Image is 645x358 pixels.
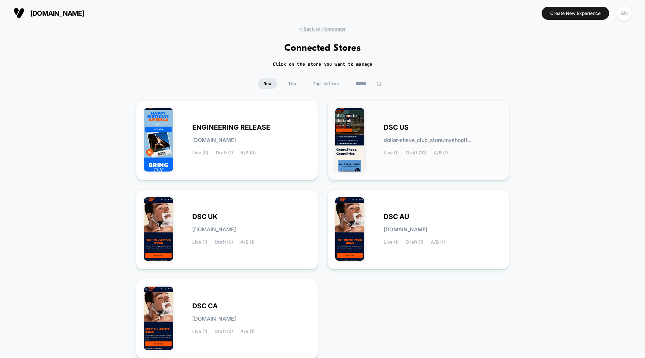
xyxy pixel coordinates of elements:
[30,9,84,17] span: [DOMAIN_NAME]
[144,108,173,172] img: ENGINEERING_RELEASE
[384,214,409,219] span: DSC AU
[307,78,345,89] span: Top Active
[335,197,365,261] img: DSC_AU
[192,214,218,219] span: DSC UK
[615,6,634,21] button: AN
[13,7,25,19] img: Visually logo
[192,138,236,143] span: [DOMAIN_NAME]
[283,78,302,89] span: Top
[384,240,399,245] span: Live (1)
[144,197,173,261] img: DSC_UK
[434,150,448,155] span: A/B (1)
[192,240,207,245] span: Live (1)
[215,240,233,245] span: Draft (0)
[192,150,208,155] span: Live (0)
[192,227,236,232] span: [DOMAIN_NAME]
[240,150,256,155] span: A/B (0)
[258,78,277,89] span: New
[273,61,373,67] h2: Click on the store you want to manage
[406,150,426,155] span: Draft (10)
[284,43,361,54] h1: Connected Stores
[192,316,236,321] span: [DOMAIN_NAME]
[384,150,399,155] span: Live (1)
[192,303,218,309] span: DSC CA
[192,329,207,334] span: Live (1)
[240,329,255,334] span: A/B (1)
[406,240,423,245] span: Draft (1)
[335,108,365,172] img: DOLLAR_SHAVE_CLUB_STORE
[431,240,445,245] span: A/B (1)
[240,240,255,245] span: A/B (1)
[384,227,427,232] span: [DOMAIN_NAME]
[384,125,409,130] span: DSC US
[215,329,233,334] span: Draft (0)
[216,150,233,155] span: Draft (1)
[299,26,346,32] span: < Back to Homepage
[376,81,382,87] img: edit
[144,287,173,350] img: DSC_CA
[384,138,471,143] span: dollar-shave_club_store.myshopif...
[192,125,270,130] span: ENGINEERING RELEASE
[542,7,609,20] button: Create New Experience
[11,7,87,19] button: [DOMAIN_NAME]
[617,6,632,21] div: AN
